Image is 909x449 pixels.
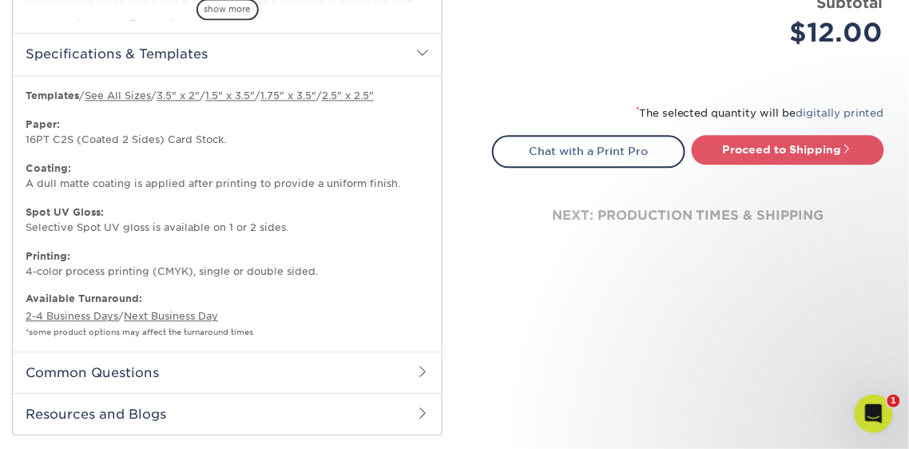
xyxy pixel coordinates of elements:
a: See All Sizes [85,89,151,101]
a: 2.5" x 2.5" [322,89,374,101]
p: / / / / / 16PT C2S (Coated 2 Sides) Card Stock. A dull matte coating is applied after printing to... [26,89,429,279]
p: / [26,292,429,339]
a: Next Business Day [124,310,218,322]
a: 1.75" x 3.5" [260,89,316,101]
a: Chat with a Print Pro [492,135,685,167]
span: 1 [887,395,900,407]
div: next: production times & shipping [492,168,884,264]
a: 3.5" x 2" [157,89,200,101]
b: Templates [26,89,79,101]
h2: Specifications & Templates [13,33,442,74]
strong: Coating: [26,162,71,174]
small: *some product options may affect the turnaround times [26,328,253,336]
a: digitally printed [796,107,884,119]
div: $12.00 [701,14,884,52]
a: Proceed to Shipping [692,135,885,164]
h2: Common Questions [13,352,442,393]
strong: Paper: [26,118,60,130]
iframe: Intercom live chat [855,395,893,433]
strong: Spot UV Gloss: [26,206,104,218]
h2: Resources and Blogs [13,393,442,435]
b: Available Turnaround: [26,292,142,304]
strong: Printing: [26,250,70,262]
a: 1.5" x 3.5" [205,89,255,101]
a: 2-4 Business Days [26,310,118,322]
small: The selected quantity will be [636,107,884,119]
